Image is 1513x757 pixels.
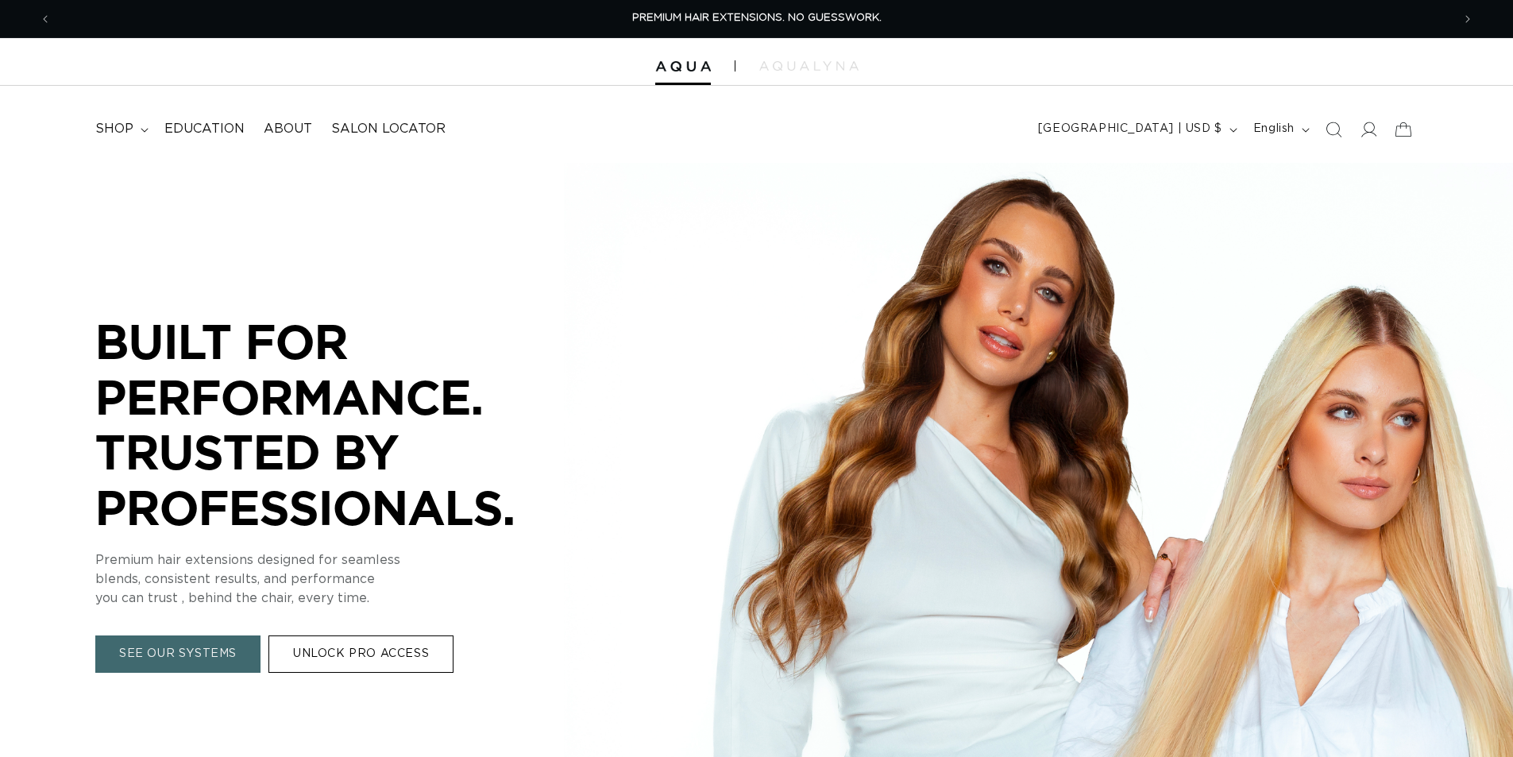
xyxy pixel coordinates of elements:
[1244,114,1316,145] button: English
[95,570,572,589] p: blends, consistent results, and performance
[264,121,312,137] span: About
[95,121,133,137] span: shop
[155,111,254,147] a: Education
[254,111,322,147] a: About
[95,551,572,570] p: Premium hair extensions designed for seamless
[268,636,454,674] a: UNLOCK PRO ACCESS
[1316,112,1351,147] summary: Search
[86,111,155,147] summary: shop
[1038,121,1222,137] span: [GEOGRAPHIC_DATA] | USD $
[322,111,455,147] a: Salon Locator
[28,4,63,34] button: Previous announcement
[1029,114,1244,145] button: [GEOGRAPHIC_DATA] | USD $
[95,314,572,535] p: BUILT FOR PERFORMANCE. TRUSTED BY PROFESSIONALS.
[655,61,711,72] img: Aqua Hair Extensions
[95,589,572,608] p: you can trust , behind the chair, every time.
[331,121,446,137] span: Salon Locator
[1253,121,1295,137] span: English
[632,13,882,23] span: PREMIUM HAIR EXTENSIONS. NO GUESSWORK.
[95,636,261,674] a: SEE OUR SYSTEMS
[164,121,245,137] span: Education
[1450,4,1485,34] button: Next announcement
[759,61,859,71] img: aqualyna.com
